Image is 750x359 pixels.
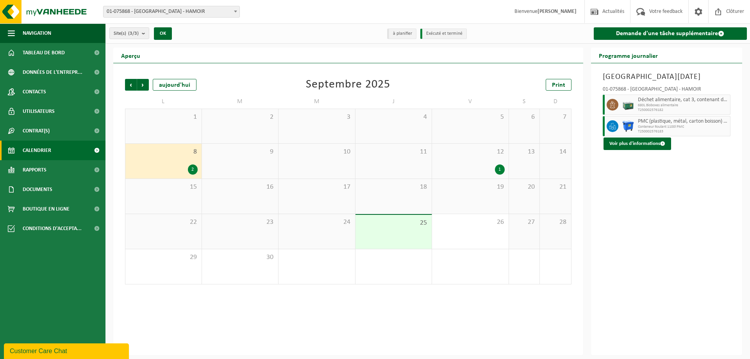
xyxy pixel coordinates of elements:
[282,183,351,191] span: 17
[282,218,351,227] span: 24
[23,141,51,160] span: Calendrier
[282,113,351,121] span: 3
[129,148,198,156] span: 8
[622,120,634,132] img: WB-1100-HPE-BE-01
[23,199,70,219] span: Boutique en ligne
[604,138,671,150] button: Voir plus d'informations
[206,148,275,156] span: 9
[104,6,239,17] span: 01-075868 - BELOURTHE - HAMOIR
[544,218,567,227] span: 28
[359,183,428,191] span: 18
[509,95,540,109] td: S
[206,113,275,121] span: 2
[103,6,240,18] span: 01-075868 - BELOURTHE - HAMOIR
[114,28,139,39] span: Site(s)
[495,164,505,175] div: 1
[125,79,137,91] span: Précédent
[206,183,275,191] span: 16
[513,148,536,156] span: 13
[622,99,634,111] img: PB-LB-0680-HPE-GN-01
[420,29,467,39] li: Exécuté et terminé
[23,23,51,43] span: Navigation
[513,218,536,227] span: 27
[603,87,731,95] div: 01-075868 - [GEOGRAPHIC_DATA] - HAMOIR
[544,113,567,121] span: 7
[359,219,428,227] span: 25
[23,121,50,141] span: Contrat(s)
[23,219,82,238] span: Conditions d'accepta...
[23,43,65,63] span: Tableau de bord
[638,97,729,103] span: Déchet alimentaire, cat 3, contenant des produits d'origine animale, emballage synthétique
[513,183,536,191] span: 20
[638,129,729,134] span: T250002576183
[23,82,46,102] span: Contacts
[137,79,149,91] span: Suivant
[129,183,198,191] span: 15
[436,148,505,156] span: 12
[23,63,82,82] span: Données de l'entrepr...
[546,79,571,91] a: Print
[638,125,729,129] span: Conteneur Roulant 1100l PMC
[202,95,279,109] td: M
[638,108,729,113] span: T250002576182
[109,27,149,39] button: Site(s)(3/3)
[436,183,505,191] span: 19
[537,9,577,14] strong: [PERSON_NAME]
[638,118,729,125] span: PMC (plastique, métal, carton boisson) (industriel)
[4,342,130,359] iframe: chat widget
[540,95,571,109] td: D
[359,148,428,156] span: 11
[436,113,505,121] span: 5
[355,95,432,109] td: J
[279,95,355,109] td: M
[188,164,198,175] div: 2
[387,29,416,39] li: à planifier
[23,102,55,121] span: Utilisateurs
[544,148,567,156] span: 14
[513,113,536,121] span: 6
[129,253,198,262] span: 29
[23,160,46,180] span: Rapports
[129,113,198,121] span: 1
[436,218,505,227] span: 26
[282,148,351,156] span: 10
[594,27,747,40] a: Demande d'une tâche supplémentaire
[153,79,196,91] div: aujourd'hui
[544,183,567,191] span: 21
[206,218,275,227] span: 23
[552,82,565,88] span: Print
[128,31,139,36] count: (3/3)
[603,71,731,83] h3: [GEOGRAPHIC_DATA][DATE]
[591,48,666,63] h2: Programme journalier
[113,48,148,63] h2: Aperçu
[23,180,52,199] span: Documents
[638,103,729,108] span: 680L Bioboxes alimentaire
[154,27,172,40] button: OK
[129,218,198,227] span: 22
[359,113,428,121] span: 4
[125,95,202,109] td: L
[432,95,509,109] td: V
[206,253,275,262] span: 30
[306,79,390,91] div: Septembre 2025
